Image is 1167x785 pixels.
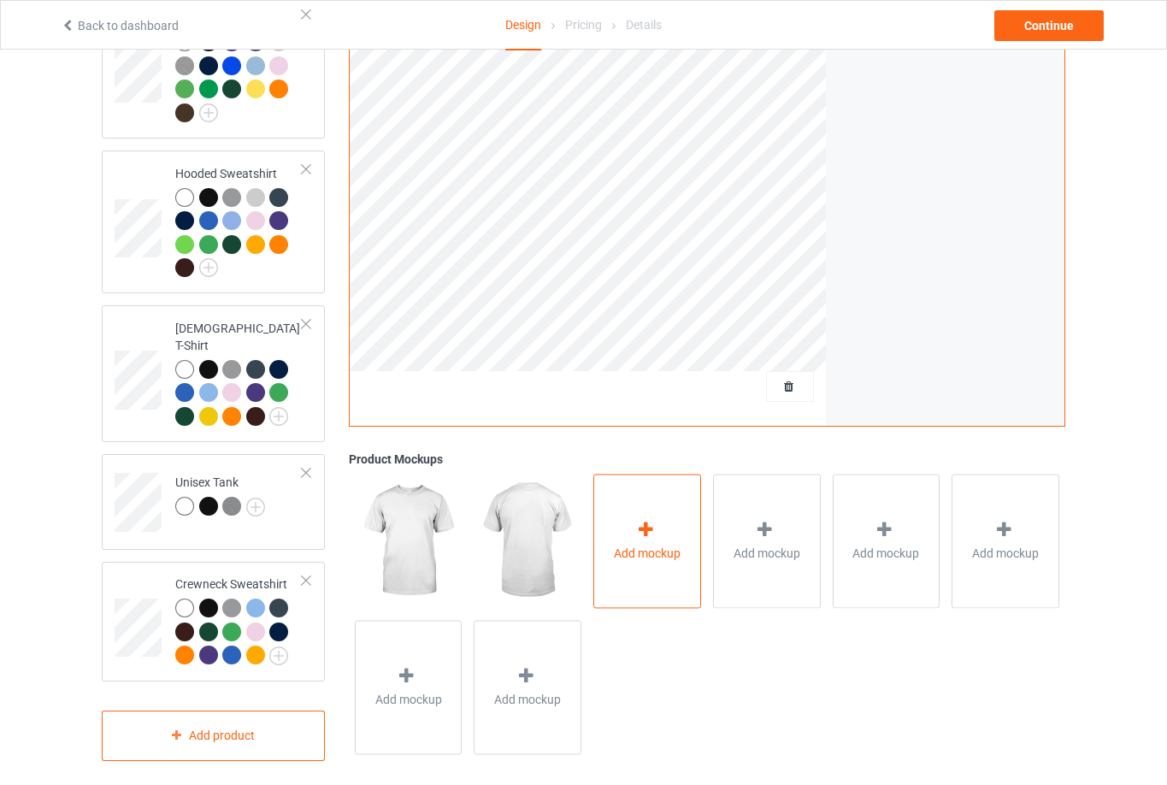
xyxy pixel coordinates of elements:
span: Add mockup [852,545,919,562]
img: svg+xml;base64,PD94bWwgdmVyc2lvbj0iMS4wIiBlbmNvZGluZz0iVVRGLTgiPz4KPHN2ZyB3aWR0aD0iMjJweCIgaGVpZ2... [199,103,218,122]
div: Add product [102,711,325,761]
img: svg+xml;base64,PD94bWwgdmVyc2lvbj0iMS4wIiBlbmNvZGluZz0iVVRGLTgiPz4KPHN2ZyB3aWR0aD0iMjJweCIgaGVpZ2... [269,646,288,665]
img: svg+xml;base64,PD94bWwgdmVyc2lvbj0iMS4wIiBlbmNvZGluZz0iVVRGLTgiPz4KPHN2ZyB3aWR0aD0iMjJweCIgaGVpZ2... [199,258,218,277]
span: Add mockup [614,545,681,562]
img: regular.jpg [474,474,581,607]
span: Add mockup [375,691,442,708]
img: regular.jpg [355,474,462,607]
img: svg+xml;base64,PD94bWwgdmVyc2lvbj0iMS4wIiBlbmNvZGluZz0iVVRGLTgiPz4KPHN2ZyB3aWR0aD0iMjJweCIgaGVpZ2... [246,498,265,516]
div: Add mockup [713,474,821,608]
div: Unisex Tank [102,454,325,550]
div: Pricing [565,1,602,49]
img: heather_texture.png [222,497,241,516]
div: Hooded Sweatshirt [175,165,303,276]
div: Add mockup [952,474,1059,608]
div: Add mockup [355,620,463,754]
div: Premium Fit Mens Tee [175,9,303,121]
div: Add mockup [833,474,940,608]
span: Add mockup [972,545,1039,562]
div: Crewneck Sweatshirt [102,562,325,682]
div: [DEMOGRAPHIC_DATA] T-Shirt [102,305,325,442]
div: Add mockup [474,620,581,754]
div: Hooded Sweatshirt [102,151,325,293]
div: Design [505,1,541,50]
div: Crewneck Sweatshirt [175,575,303,664]
img: heather_texture.png [175,56,194,75]
div: Unisex Tank [175,474,265,515]
div: [DEMOGRAPHIC_DATA] T-Shirt [175,320,303,425]
img: svg+xml;base64,PD94bWwgdmVyc2lvbj0iMS4wIiBlbmNvZGluZz0iVVRGLTgiPz4KPHN2ZyB3aWR0aD0iMjJweCIgaGVpZ2... [269,407,288,426]
div: Product Mockups [349,451,1065,468]
div: Continue [994,10,1104,41]
span: Add mockup [734,545,800,562]
a: Back to dashboard [61,19,179,32]
span: Add mockup [494,691,561,708]
div: Add mockup [593,474,701,608]
div: Details [626,1,662,49]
